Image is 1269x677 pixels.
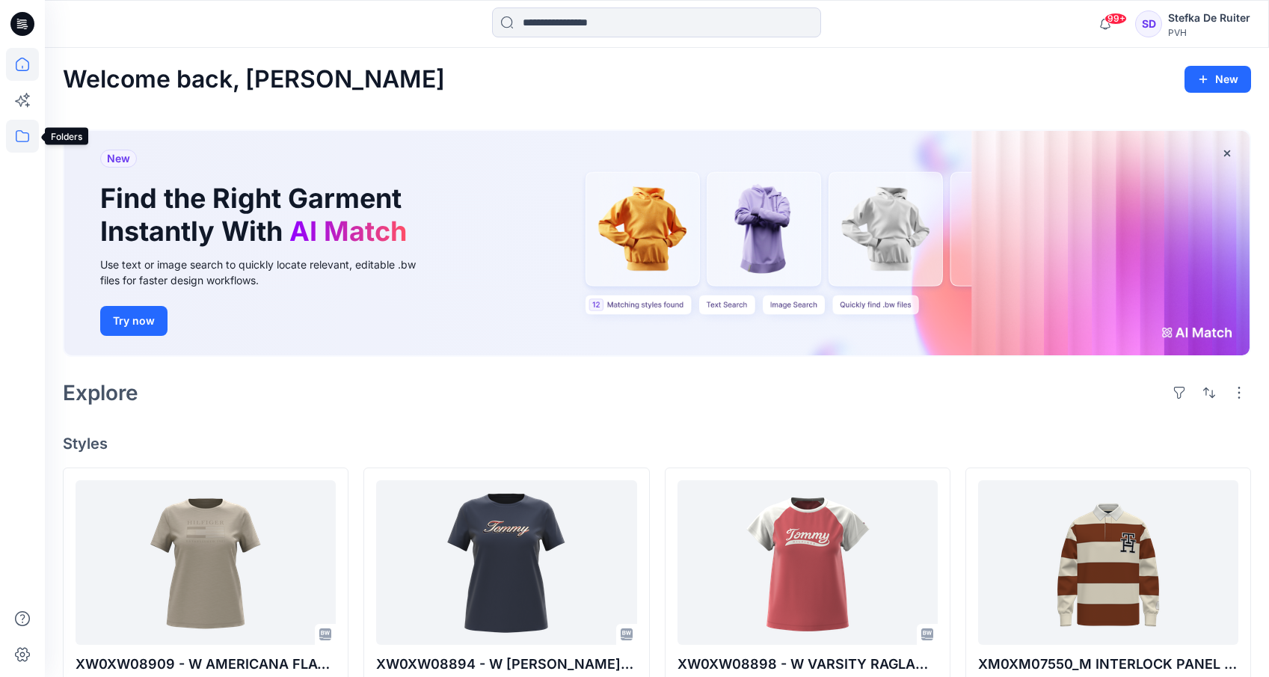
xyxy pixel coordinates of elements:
[63,66,445,94] h2: Welcome back, [PERSON_NAME]
[1135,10,1162,37] div: SD
[376,654,636,675] p: XW0XW08894 - W [PERSON_NAME] v2
[100,183,414,247] h1: Find the Right Garment Instantly With
[107,150,130,168] span: New
[1104,13,1127,25] span: 99+
[677,480,938,645] a: XW0XW08898 - W VARSITY RAGLAN C- NK SS TEE_fit
[76,654,336,675] p: XW0XW08909 - W AMERICANA FLAG TEE_proto v2
[76,480,336,645] a: XW0XW08909 - W AMERICANA FLAG TEE_proto v2
[100,306,168,336] button: Try now
[677,654,938,675] p: XW0XW08898 - W VARSITY RAGLAN C- NK SS TEE_fit
[63,435,1251,453] h4: Styles
[289,215,407,248] span: AI Match
[63,381,138,405] h2: Explore
[1168,27,1250,38] div: PVH
[978,480,1238,645] a: XM0XM07550_M INTERLOCK PANEL RUGBY POLO
[1184,66,1251,93] button: New
[100,257,437,288] div: Use text or image search to quickly locate relevant, editable .bw files for faster design workflows.
[376,480,636,645] a: XW0XW08894 - W SAMMY TEE_proto v2
[1168,9,1250,27] div: Stefka De Ruiter
[978,654,1238,675] p: XM0XM07550_M INTERLOCK PANEL RUGBY POLO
